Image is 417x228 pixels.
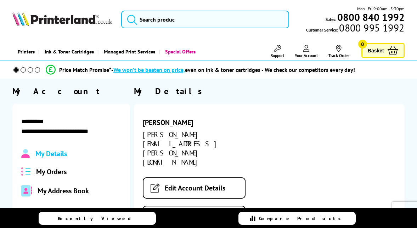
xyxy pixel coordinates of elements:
span: My Orders [36,167,67,176]
span: 0 [358,40,367,49]
span: 0800 995 1992 [338,24,404,31]
span: Sales: [326,16,336,23]
span: Compare Products [259,215,345,222]
span: We won’t be beaten on price, [113,66,185,73]
span: Price Match Promise* [59,66,111,73]
span: Your Account [295,53,318,58]
img: address-book-duotone-solid.svg [21,185,32,196]
a: Change Password [143,206,246,227]
span: My Details [35,149,67,158]
a: Recently Viewed [39,212,156,225]
span: Recently Viewed [58,215,138,222]
a: Managed Print Services [97,42,159,61]
div: [PERSON_NAME] [143,118,246,127]
a: Basket 0 [361,43,405,58]
img: Printerland Logo [12,12,112,26]
img: Profile.svg [21,149,29,158]
a: Support [271,45,284,58]
a: Track Order [328,45,349,58]
a: Compare Products [238,212,356,225]
input: Search produc [121,11,289,28]
li: modal_Promise [4,64,397,76]
span: Support [271,53,284,58]
a: Your Account [295,45,318,58]
div: My Details [134,86,404,97]
a: 0800 840 1992 [336,14,405,21]
span: Customer Service: [306,24,404,33]
span: Mon - Fri 9:00am - 5:30pm [357,5,405,12]
div: My Account [12,86,130,97]
div: [PERSON_NAME][EMAIL_ADDRESS][PERSON_NAME][DOMAIN_NAME] [143,130,246,167]
img: all-order.svg [21,167,30,176]
b: 0800 840 1992 [337,11,405,24]
a: Special Offers [159,42,199,61]
a: Printers [12,42,38,61]
span: My Address Book [38,186,89,195]
span: Ink & Toner Cartridges [45,42,94,61]
div: - even on ink & toner cartridges - We check our competitors every day! [111,66,355,73]
a: Edit Account Details [143,177,246,199]
a: Ink & Toner Cartridges [38,42,97,61]
a: Printerland Logo [12,12,112,27]
span: Basket [368,46,384,55]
